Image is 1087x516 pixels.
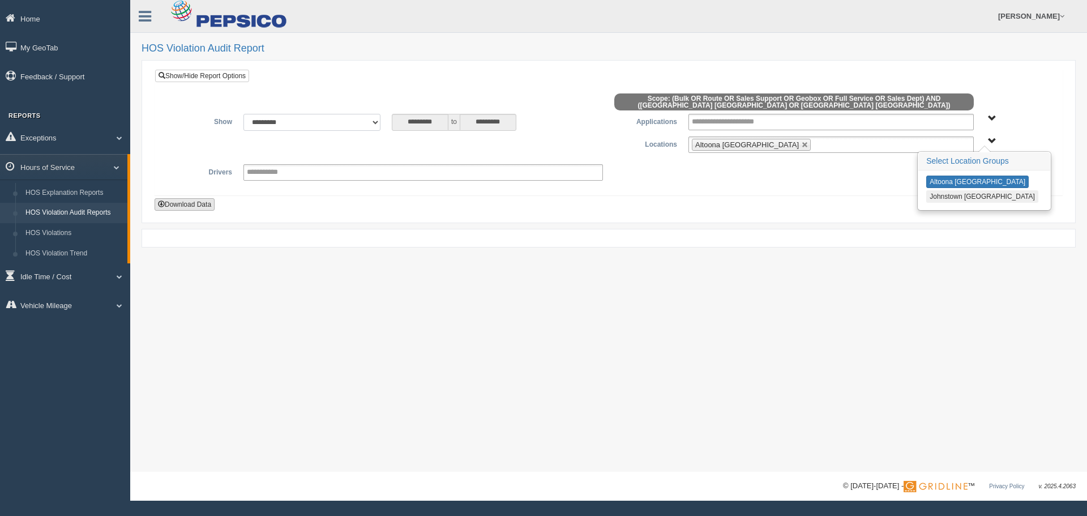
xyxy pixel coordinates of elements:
label: Applications [609,114,683,127]
a: Privacy Policy [989,483,1024,489]
a: HOS Violation Trend [20,244,127,264]
div: © [DATE]-[DATE] - ™ [843,480,1076,492]
img: Gridline [904,481,968,492]
a: HOS Explanation Reports [20,183,127,203]
span: to [448,114,460,131]
span: Altoona [GEOGRAPHIC_DATA] [695,140,799,149]
a: HOS Violation Audit Reports [20,203,127,223]
a: Show/Hide Report Options [155,70,249,82]
label: Show [164,114,238,127]
label: Drivers [164,164,238,178]
button: Download Data [155,198,215,211]
span: v. 2025.4.2063 [1039,483,1076,489]
h3: Select Location Groups [918,152,1050,170]
h2: HOS Violation Audit Report [142,43,1076,54]
label: Locations [609,137,683,150]
a: HOS Violations [20,223,127,244]
button: Altoona [GEOGRAPHIC_DATA] [926,176,1029,188]
button: Johnstown [GEOGRAPHIC_DATA] [926,190,1038,203]
span: Scope: (Bulk OR Route OR Sales Support OR Geobox OR Full Service OR Sales Dept) AND ([GEOGRAPHIC_... [614,93,974,110]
